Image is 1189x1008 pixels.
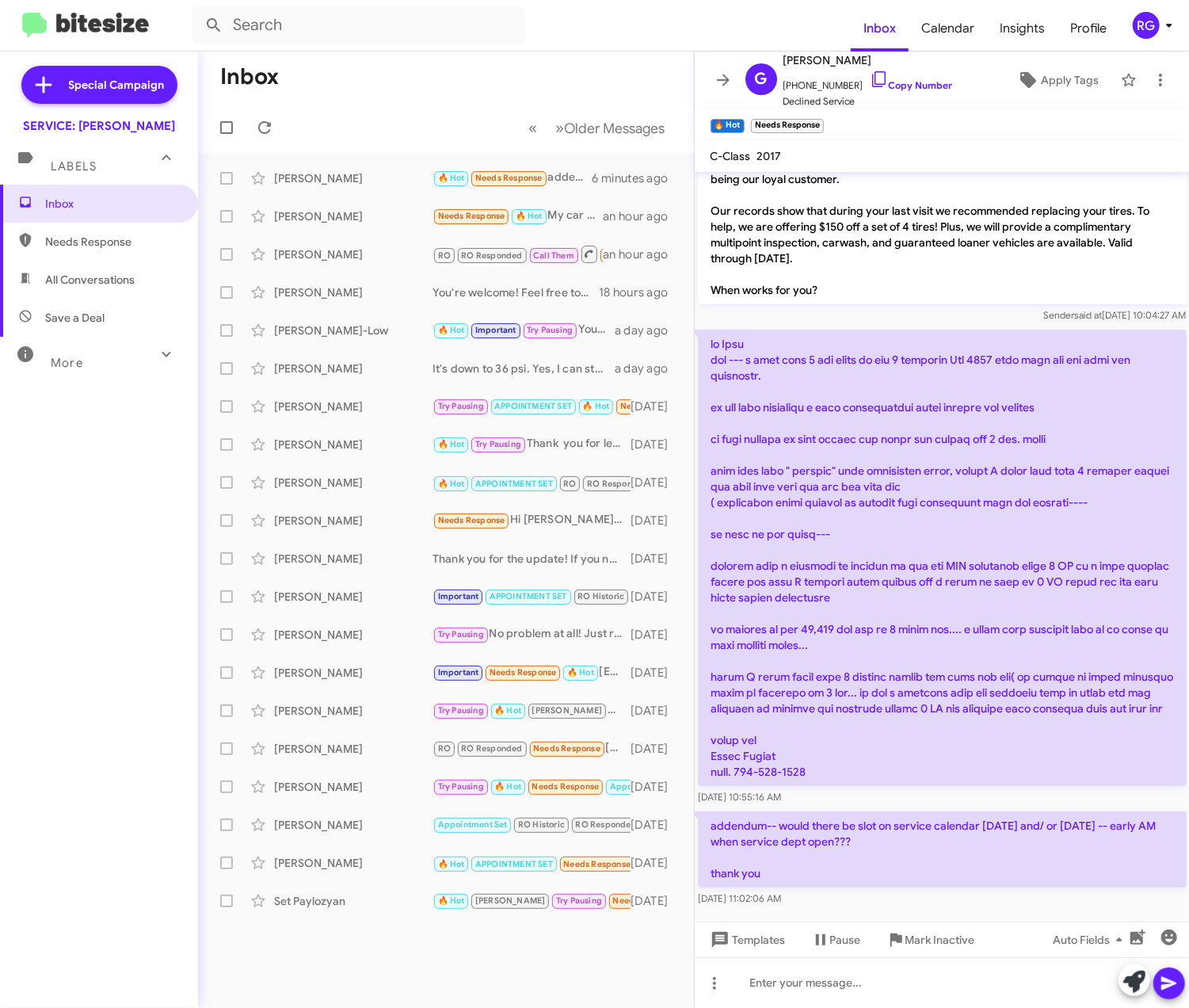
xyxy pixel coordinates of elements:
span: Appointment Set [610,781,680,792]
span: Mark Inactive [905,926,975,954]
span: 🔥 Hot [438,895,465,906]
span: RO Responded [461,250,522,261]
div: Service A is done [433,892,631,910]
a: Calendar [909,6,987,52]
span: Important [475,325,516,335]
div: [PERSON_NAME] [274,665,433,681]
span: C-Class [711,149,751,163]
span: Needs Response [438,515,505,525]
button: Next [547,112,675,144]
div: [DATE] [631,893,681,909]
span: RO Historic [577,591,624,601]
span: APPOINTMENT SET [475,859,553,869]
span: RO Historic [518,819,565,830]
div: [PERSON_NAME] [274,361,433,376]
span: 🔥 Hot [494,781,521,792]
span: Needs Response [438,211,505,221]
span: RO [563,479,576,489]
div: Inbound Call [433,244,603,264]
div: Perfect. Cheers! [433,777,631,796]
span: Sender [DATE] 10:04:27 AM [1043,309,1186,321]
span: 🔥 Hot [567,667,594,678]
div: [PERSON_NAME] [274,284,433,300]
div: [DATE] [631,779,681,795]
span: RO Responded [461,743,522,754]
span: RO Responded [587,479,648,489]
span: 2017 [757,149,782,163]
div: Thanks. [433,397,631,415]
div: [EMAIL_ADDRESS][DOMAIN_NAME] Could you please send me all the inspection and the info from your e... [433,663,631,682]
span: Try Pausing [438,705,484,716]
div: Set Paylozyan [274,893,433,909]
div: [PERSON_NAME] [274,627,433,643]
div: a day ago [615,323,681,338]
button: Mark Inactive [874,926,988,954]
span: Auto Fields [1053,926,1129,954]
span: Try Pausing [438,781,484,792]
span: 🔥 Hot [494,705,521,716]
span: Try Pausing [475,439,521,449]
span: Try Pausing [527,325,573,335]
span: Needs Response [532,781,600,792]
div: a day ago [615,361,681,376]
div: [PERSON_NAME] [274,170,433,186]
div: [PERSON_NAME] [274,551,433,567]
div: Your appointment is set for [DATE] 10:00 AM with a loaner vehicle. We will see you then ! [433,321,615,339]
span: Inbox [45,196,180,212]
div: [DATE] [631,399,681,414]
button: Pause [798,926,874,954]
div: [DATE] [631,551,681,567]
span: [DATE] 11:02:06 AM [698,892,781,904]
div: [DATE] [631,665,681,681]
small: 🔥 Hot [711,119,745,133]
button: Previous [520,112,547,144]
p: Hi [PERSON_NAME] it's [PERSON_NAME], Manager at Mercedes Benz of Marin. Thanks for being our loya... [698,149,1187,304]
div: [PERSON_NAME] [274,437,433,452]
div: [PERSON_NAME] [274,741,433,757]
span: [PERSON_NAME] [475,895,546,906]
span: Labels [51,159,97,174]
div: [PERSON_NAME] [274,855,433,871]
div: RG [1133,12,1160,39]
div: Inbound Call [433,472,631,492]
span: Appointment Set [438,819,508,830]
span: All Conversations [45,272,135,288]
div: [PERSON_NAME] [274,817,433,833]
h1: Inbox [220,64,279,90]
span: RO [438,743,451,754]
span: » [556,118,565,138]
div: [PERSON_NAME] [274,703,433,719]
div: [DATE] [631,855,681,871]
button: Apply Tags [1000,66,1113,94]
div: My car is currently there for service [433,207,603,225]
div: SERVICE: [PERSON_NAME] [23,118,175,134]
span: Needs Response [620,401,688,411]
span: 🔥 Hot [438,859,465,869]
div: Good news, we can extend the flash sale for you. I’d be happy to reserve an appointment with a co... [433,701,631,720]
a: Insights [987,6,1058,52]
span: 🔥 Hot [438,479,465,489]
button: Auto Fields [1040,926,1141,954]
span: Needs Response [613,895,680,906]
div: [PERSON_NAME] [274,475,433,491]
span: 🔥 Hot [438,439,465,449]
div: [DATE] [631,513,681,529]
span: Needs Response [490,667,557,678]
div: [DATE] [631,703,681,719]
div: Thank you for letting me know, feel free to text me on here when you are ready. [433,435,631,453]
div: Thank you so much! [433,587,631,605]
span: Try Pausing [438,401,484,411]
button: Templates [695,926,798,954]
div: [DATE] [631,817,681,833]
span: « [529,118,538,138]
nav: Page navigation example [520,112,675,144]
span: RO Responded Historic [576,819,671,830]
div: [PERSON_NAME]- what would two back tires cost (mounted, balanced and front alignment performed) g... [433,739,631,758]
a: Special Campaign [21,66,177,104]
div: We are in [GEOGRAPHIC_DATA] - back [DATE] [433,815,631,834]
span: [PHONE_NUMBER] [783,70,953,94]
div: 18 hours ago [599,284,681,300]
span: Call Them [533,250,574,261]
